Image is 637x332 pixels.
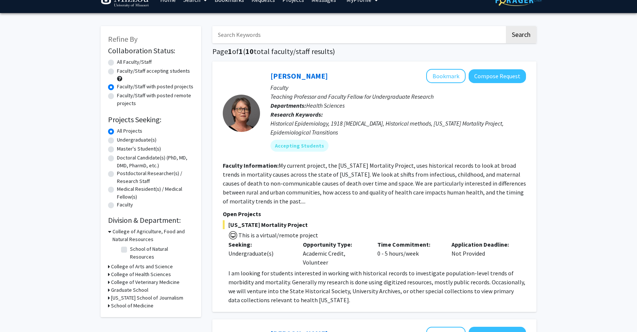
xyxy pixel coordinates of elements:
label: Faculty [117,201,133,209]
span: Refine By [108,34,137,44]
p: Open Projects [223,209,526,218]
h3: College of Veterinary Medicine [111,278,180,286]
h2: Division & Department: [108,216,194,225]
span: 1 [239,47,243,56]
div: Historical Epidemiology, 1918 [MEDICAL_DATA], Historical methods, [US_STATE] Mortality Project, E... [270,119,526,137]
h3: College of Health Sciences [111,271,171,278]
p: Opportunity Type: [303,240,366,249]
p: Seeking: [228,240,292,249]
div: Not Provided [446,240,520,267]
b: Research Keywords: [270,111,323,118]
h3: School of Medicine [111,302,153,310]
p: Teaching Professor and Faculty Fellow for Undergraduate Research [270,92,526,101]
h3: College of Arts and Science [111,263,173,271]
h1: Page of ( total faculty/staff results) [212,47,536,56]
label: All Projects [117,127,142,135]
b: Faculty Information: [223,162,279,169]
iframe: Chat [6,298,32,326]
label: School of Natural Resources [130,245,192,261]
h2: Projects Seeking: [108,115,194,124]
span: [US_STATE] Mortality Project [223,220,526,229]
h3: College of Agriculture, Food and Natural Resources [112,228,194,243]
button: Add Carolyn Orbann to Bookmarks [426,69,466,83]
label: All Faculty/Staff [117,58,152,66]
label: Faculty/Staff accepting students [117,67,190,75]
span: 10 [245,47,254,56]
button: Search [506,26,536,43]
p: I am looking for students interested in working with historical records to investigate population... [228,269,526,304]
p: Application Deadline: [451,240,515,249]
p: Time Commitment: [377,240,441,249]
span: 1 [228,47,232,56]
input: Search Keywords [212,26,505,43]
label: Undergraduate(s) [117,136,156,144]
div: Academic Credit, Volunteer [297,240,372,267]
div: Undergraduate(s) [228,249,292,258]
label: Master's Student(s) [117,145,161,153]
label: Faculty/Staff with posted remote projects [117,92,194,107]
a: [PERSON_NAME] [270,71,328,80]
h3: Graduate School [111,286,148,294]
b: Departments: [270,102,306,109]
button: Compose Request to Carolyn Orbann [469,69,526,83]
span: This is a virtual/remote project [238,231,318,239]
label: Postdoctoral Researcher(s) / Research Staff [117,170,194,185]
span: Health Sciences [306,102,345,109]
h2: Collaboration Status: [108,46,194,55]
div: 0 - 5 hours/week [372,240,446,267]
p: Faculty [270,83,526,92]
mat-chip: Accepting Students [270,140,329,152]
label: Doctoral Candidate(s) (PhD, MD, DMD, PharmD, etc.) [117,154,194,170]
h3: [US_STATE] School of Journalism [111,294,183,302]
label: Medical Resident(s) / Medical Fellow(s) [117,185,194,201]
label: Faculty/Staff with posted projects [117,83,193,91]
fg-read-more: My current project, the [US_STATE] Mortality Project, uses historical records to look at broad tr... [223,162,526,205]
